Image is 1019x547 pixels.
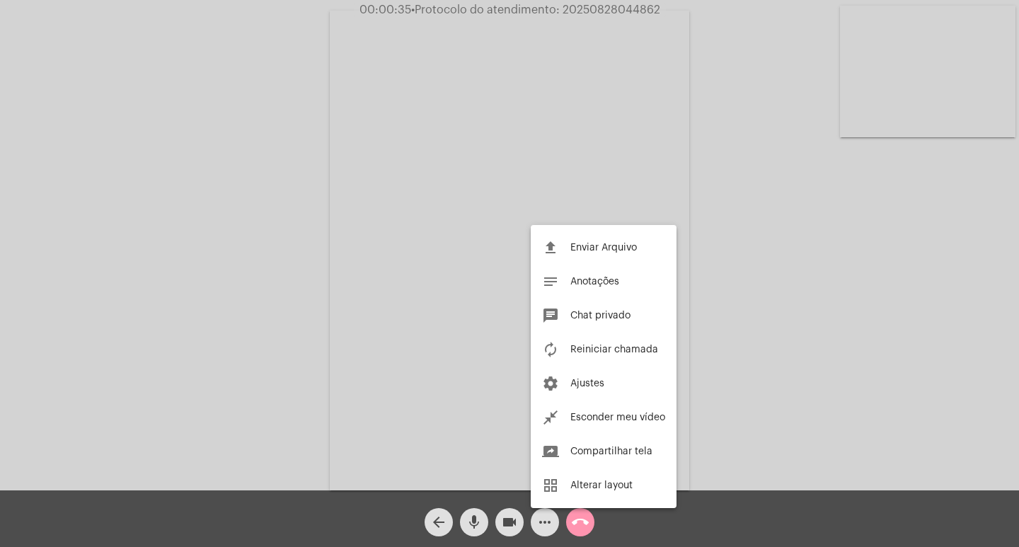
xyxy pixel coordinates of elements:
mat-icon: close_fullscreen [542,409,559,426]
span: Esconder meu vídeo [570,413,665,422]
mat-icon: screen_share [542,443,559,460]
span: Reiniciar chamada [570,345,658,355]
mat-icon: grid_view [542,477,559,494]
mat-icon: file_upload [542,239,559,256]
span: Compartilhar tela [570,447,652,456]
mat-icon: chat [542,307,559,324]
span: Ajustes [570,379,604,388]
span: Alterar layout [570,480,633,490]
mat-icon: autorenew [542,341,559,358]
span: Chat privado [570,311,631,321]
span: Anotações [570,277,619,287]
mat-icon: settings [542,375,559,392]
span: Enviar Arquivo [570,243,637,253]
mat-icon: notes [542,273,559,290]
